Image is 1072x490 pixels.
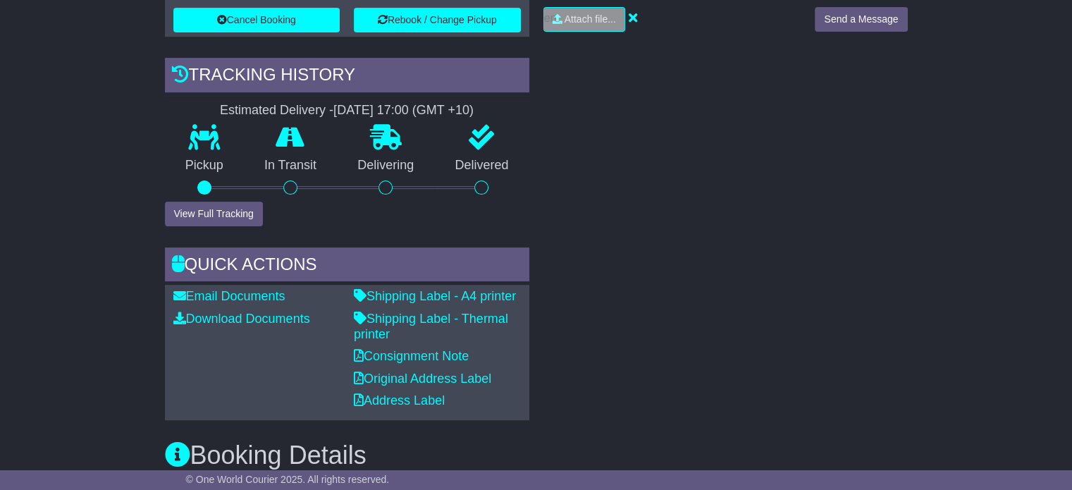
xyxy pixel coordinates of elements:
div: Tracking history [165,58,529,96]
button: Rebook / Change Pickup [354,8,521,32]
p: In Transit [244,158,337,173]
button: View Full Tracking [165,202,263,226]
a: Shipping Label - A4 printer [354,289,516,303]
a: Shipping Label - Thermal printer [354,312,508,341]
button: Cancel Booking [173,8,340,32]
a: Download Documents [173,312,310,326]
a: Consignment Note [354,349,469,363]
div: Quick Actions [165,247,529,286]
div: Estimated Delivery - [165,103,529,118]
span: © One World Courier 2025. All rights reserved. [186,474,390,485]
h3: Booking Details [165,441,908,470]
button: Send a Message [815,7,907,32]
a: Email Documents [173,289,285,303]
p: Pickup [165,158,244,173]
a: Address Label [354,393,445,408]
p: Delivered [434,158,529,173]
div: [DATE] 17:00 (GMT +10) [333,103,474,118]
a: Original Address Label [354,372,491,386]
p: Delivering [337,158,434,173]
